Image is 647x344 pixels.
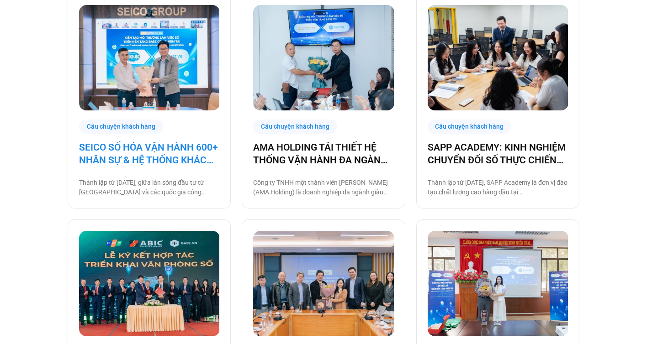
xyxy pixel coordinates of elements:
[79,120,163,134] div: Câu chuyện khách hàng
[79,178,219,197] p: Thành lập từ [DATE], giữa làn sóng đầu tư từ [GEOGRAPHIC_DATA] và các quốc gia công nghiệp phát t...
[253,120,337,134] div: Câu chuyện khách hàng
[79,141,219,167] a: SEICO SỐ HÓA VẬN HÀNH 600+ NHÂN SỰ & HỆ THỐNG KHÁCH HÀNG CÙNG [DOMAIN_NAME]
[428,120,512,134] div: Câu chuyện khách hàng
[428,141,568,167] a: SAPP ACADEMY: KINH NGHIỆM CHUYỂN ĐỐI SỐ THỰC CHIẾN TỪ TƯ DUY QUẢN TRỊ VỮNG
[428,178,568,197] p: Thành lập từ [DATE], SAPP Academy là đơn vị đào tạo chất lượng cao hàng đầu tại [GEOGRAPHIC_DATA]...
[253,141,393,167] a: AMA HOLDING TÁI THIẾT HỆ THỐNG VẬN HÀNH ĐA NGÀNH CÙNG [DOMAIN_NAME]
[253,178,393,197] p: Công ty TNHH một thành viên [PERSON_NAME] (AMA Holding) là doanh nghiệp đa ngành giàu tiềm lực, h...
